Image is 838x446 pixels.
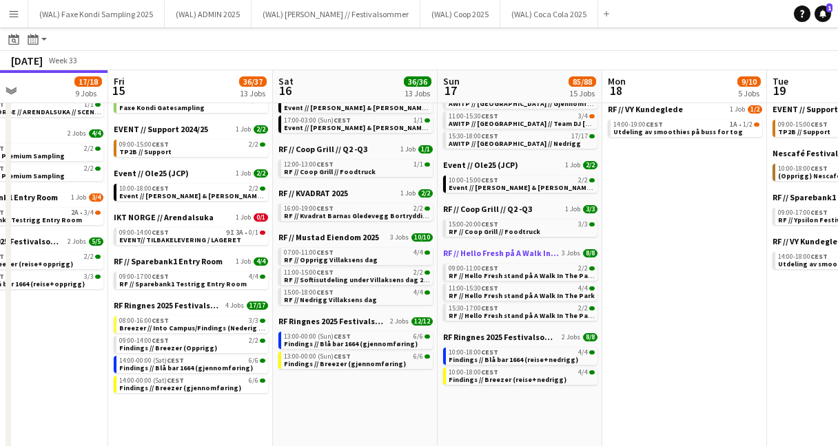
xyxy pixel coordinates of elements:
[119,191,304,200] span: Event // Guro & Nils 50 // Innkjøp
[411,317,433,326] span: 12/12
[284,116,430,131] a: 17:00-03:00 (Sun)CEST1/1Event // [PERSON_NAME] & [PERSON_NAME] 50 // Gjennomføring
[778,165,828,172] span: 10:00-18:00
[334,332,351,341] span: CEST
[608,104,762,114] a: RF // VY Kundeglede1 Job1/2
[481,176,498,184] span: CEST
[119,147,172,156] span: TP2B // Support
[114,75,125,87] span: Fri
[449,139,581,148] span: AWITP // Oslo // Nedrigg
[247,301,268,310] span: 17/17
[730,121,737,128] span: 1A
[481,264,498,273] span: CEST
[278,232,433,316] div: RF // Mustad Eiendom 20253 Jobs10/1007:00-11:00CEST4/4RF // Opprigg Villaksens dag11:00-15:00CEST...
[481,304,498,312] span: CEST
[119,363,253,372] span: Findings // Blå bar 1664 (gjennomføring)
[278,188,433,198] a: RF // KVADRAT 20251 Job2/2
[589,222,595,226] span: 3/3
[119,383,241,392] span: Findings // Breezer (gjennomføring)
[249,229,258,236] span: 0/1
[278,316,387,326] span: RF Ringnes 2025 Festivalsommer
[443,160,518,170] span: Event // Ole25 (JCP)
[45,55,80,65] span: Week 33
[249,185,258,192] span: 2/2
[284,205,334,212] span: 16:00-19:00
[413,249,423,256] span: 4/4
[334,352,351,361] span: CEST
[284,339,418,348] span: Findings // Blå bar 1664 (gjennomføring)
[84,101,94,108] span: 1/1
[119,235,241,244] span: EVENT// TILBAKELEVERING / LAGERET
[95,211,101,215] span: 3/4
[114,300,268,396] div: RF Ringnes 2025 Festivalsommer4 Jobs17/1708:00-16:00CEST3/3Breezer // Into Campus/Findings (Neder...
[608,104,683,114] span: RF // VY Kundeglede
[413,205,423,212] span: 2/2
[413,269,423,276] span: 2/2
[443,160,597,170] a: Event // Ole25 (JCP)1 Job2/2
[119,273,169,280] span: 09:00-17:00
[119,317,169,324] span: 08:00-16:00
[119,103,205,112] span: Faxe Kondi Gatesampling
[449,375,566,384] span: Findings // Breezer (reise+nedrigg)
[114,124,268,168] div: EVENT // Support 2024/251 Job2/209:00-15:00CEST2/2TP2B // Support
[613,120,759,136] a: 14:00-19:00CEST1A•1/2Utdeling av smoothies på buss for tog
[114,212,214,222] span: IKT NORGE // Arendalsuka
[119,377,184,384] span: 14:00-00:00 (Sat)
[608,104,762,140] div: RF // VY Kundeglede1 Job1/214:00-19:00CEST1A•1/2Utdeling av smoothies på buss for tog
[236,229,243,236] span: 3A
[578,113,588,120] span: 3/4
[449,311,627,320] span: RF // Hello Fresh stand på A Walk In The Park / Nedrigg
[152,316,169,325] span: CEST
[443,75,460,87] span: Sun
[284,249,334,256] span: 07:00-11:00
[481,348,498,357] span: CEST
[260,142,265,147] span: 2/2
[278,144,367,154] span: RF // Coop Grill // Q2 -Q3
[449,291,595,300] span: RF // Hello Fresh stand på A Walk In The Park
[225,301,244,310] span: 4 Jobs
[252,1,420,28] button: (WAL) [PERSON_NAME] // Festivalsommer
[278,232,433,242] a: RF // Mustad Eiendom 20253 Jobs10/10
[443,248,597,258] a: RF // Hello Fresh på A Walk In The Park3 Jobs8/8
[562,249,580,257] span: 3 Jobs
[114,124,268,134] a: EVENT // Support 2024/251 Job2/2
[284,332,430,348] a: 13:00-00:00 (Sun)CEST6/6Findings // Blå bar 1664 (gjennomføring)
[114,256,268,266] a: RF // Sparebank1 Entry Room1 Job4/4
[249,273,258,280] span: 4/4
[737,76,761,87] span: 9/10
[500,1,598,28] button: (WAL) Coca Cola 2025
[239,76,267,87] span: 36/37
[284,123,495,132] span: Event // Guro & Nils 50 // Gjennomføring
[743,121,753,128] span: 1/2
[316,248,334,257] span: CEST
[114,212,268,222] a: IKT NORGE // Arendalsuka1 Job0/1
[443,332,559,342] span: RF Ringnes 2025 Festivalsommer
[413,117,423,124] span: 1/1
[114,168,268,212] div: Event // Ole25 (JCP)1 Job2/210:00-18:00CEST2/2Event // [PERSON_NAME] & [PERSON_NAME] 50 // Innkjøp
[284,96,430,111] a: 09:00-17:00CEST2/2Event // [PERSON_NAME] & [PERSON_NAME] 50 // Opprigg
[316,288,334,297] span: CEST
[449,305,498,312] span: 15:30-17:00
[114,168,268,178] a: Event // Ole25 (JCP)1 Job2/2
[778,253,828,260] span: 14:00-18:00
[481,368,498,376] span: CEST
[278,144,433,154] a: RF // Coop Grill // Q2 -Q31 Job1/1
[119,356,265,372] a: 14:00-00:00 (Sat)CEST6/6Findings // Blå bar 1664 (gjennomføring)
[114,300,268,310] a: RF Ringnes 2025 Festivalsommer4 Jobs17/17
[443,204,597,248] div: RF // Coop Grill // Q2 -Q31 Job3/315:00-20:00CEST3/3RF // Coop Grill // Foodtruck
[167,376,184,385] span: CEST
[413,161,423,168] span: 1/1
[413,289,423,296] span: 4/4
[425,162,430,167] span: 1/1
[165,1,252,28] button: (WAL) ADMIN 2025
[449,284,595,299] a: 11:00-15:30CEST4/4RF // Hello Fresh stand på A Walk In The Park
[284,255,378,264] span: RF // Opprigg Villaksens dag
[413,333,423,340] span: 6/6
[481,131,498,140] span: CEST
[578,177,588,184] span: 2/2
[114,168,189,178] span: Event // Ole25 (JCP)
[578,349,588,356] span: 4/4
[449,349,498,356] span: 10:00-18:00
[249,337,258,344] span: 2/2
[278,188,433,232] div: RF // KVADRAT 20251 Job2/216:00-19:00CEST2/2RF // Kvadrat Barnas Gledevegg Bortrydding
[114,124,208,134] span: EVENT // Support 2024/25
